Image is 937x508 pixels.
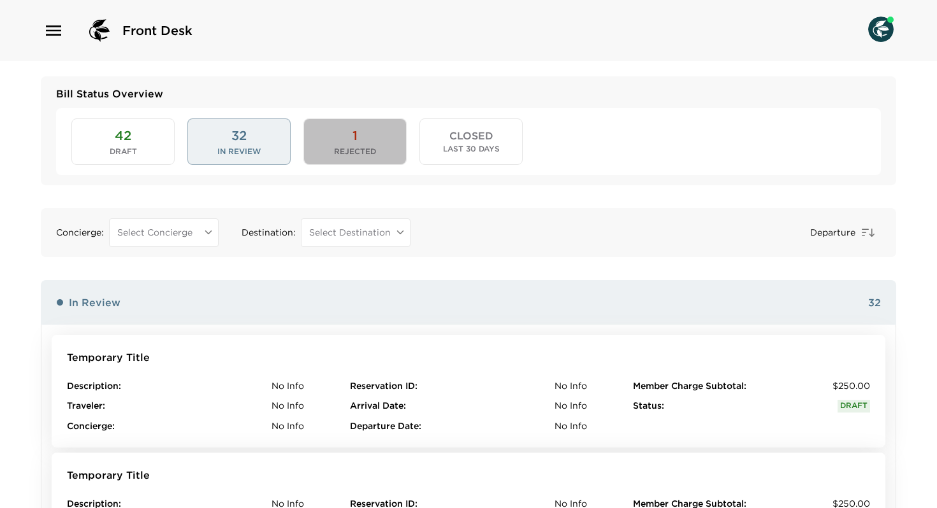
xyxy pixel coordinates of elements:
button: CLOSEDLast 30 Days [419,118,523,164]
span: 42 [115,127,131,145]
span: In Review [217,147,261,156]
span: Destination : [242,227,296,239]
span: Departure Date : [350,420,421,433]
button: 42Draft [71,118,175,164]
span: Draft [838,400,870,413]
span: No Info [272,400,304,413]
span: Rejected [334,147,376,156]
span: Status : [633,400,664,413]
span: No Info [555,400,587,413]
span: Select Destination [309,227,391,238]
button: 32In Review [187,118,291,164]
span: Last 30 Days [443,145,500,153]
span: Traveler : [67,400,105,413]
span: Reservation ID : [350,380,418,393]
span: 32 [231,127,247,145]
span: Concierge : [56,227,104,239]
span: Description : [67,380,121,393]
span: No Info [272,380,304,393]
span: Concierge : [67,420,115,433]
span: Front Desk [122,22,192,39]
span: No Info [555,420,587,433]
span: Temporary Title [67,468,150,482]
span: Member Charge Subtotal : [633,380,746,393]
span: Arrival Date : [350,400,406,413]
span: Select Concierge [117,227,192,238]
span: Bill Status Overview [56,87,881,101]
span: Departure [810,227,855,239]
button: 1Rejected [303,118,407,164]
span: No Info [272,420,304,433]
span: Temporary Title [67,350,150,364]
span: 32 [126,295,881,309]
img: logo [84,15,115,46]
span: In Review [69,295,120,309]
span: Draft [110,147,137,156]
button: Temporary TitleDescription:No InfoTraveler:No InfoConcierge:No InfoReservation ID:No InfoArrival ... [52,335,885,448]
img: User [868,17,894,42]
span: 1 [352,127,358,145]
span: No Info [555,380,587,393]
span: $250.00 [832,380,870,393]
span: CLOSED [449,130,493,142]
